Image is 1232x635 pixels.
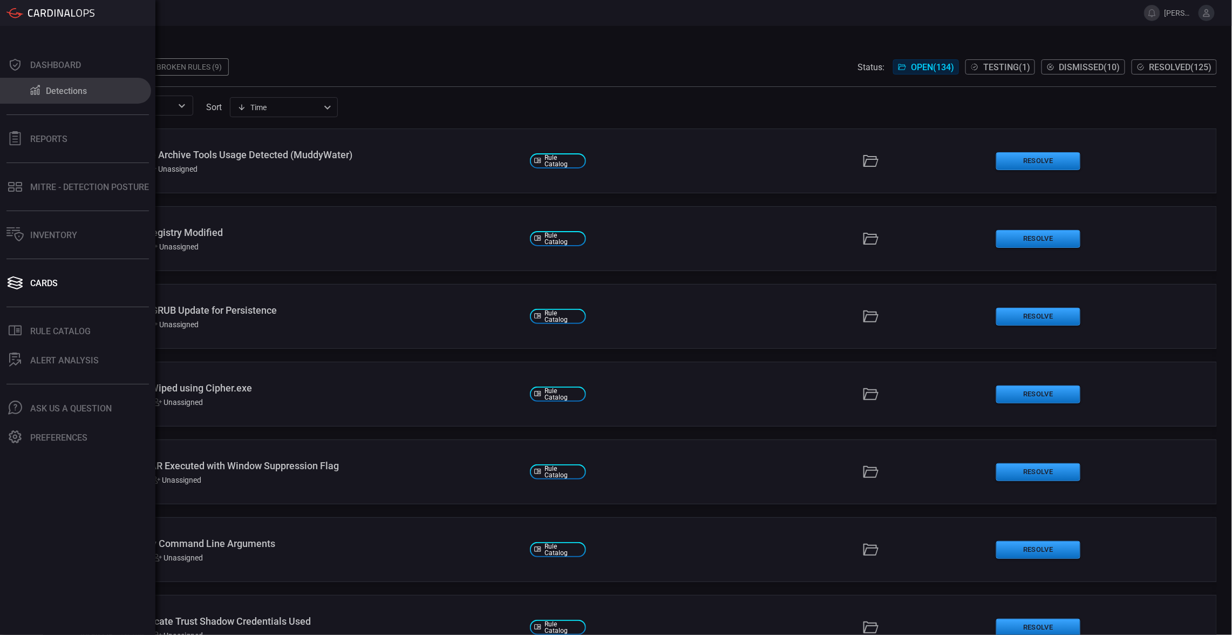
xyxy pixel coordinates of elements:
div: Windows - WinRAR Executed with Window Suppression Flag [80,460,521,471]
button: Resolved(125) [1132,59,1217,75]
div: Unassigned [148,165,198,173]
span: Rule Catalog [544,388,581,401]
div: Windows - Certify Command Line Arguments [80,538,521,549]
span: Open ( 134 ) [911,62,954,72]
button: Resolve [996,152,1080,170]
div: Inventory [30,230,77,240]
div: Windows - Native Archive Tools Usage Detected (MuddyWater) [80,149,521,160]
span: Rule Catalog [544,232,581,245]
button: Dismissed(10) [1042,59,1125,75]
button: Testing(1) [965,59,1035,75]
div: MITRE - Detection Posture [30,182,149,192]
div: Time [237,102,321,113]
label: sort [206,102,222,112]
span: Rule Catalog [544,465,581,478]
button: Resolve [996,230,1080,248]
button: Open [174,98,189,113]
div: Windows - IME Registry Modified [80,227,521,238]
div: Broken Rules (9) [150,58,229,76]
div: Unassigned [153,398,203,407]
span: Status: [857,62,884,72]
span: Dismissed ( 10 ) [1059,62,1120,72]
button: Resolve [996,386,1080,403]
button: Resolve [996,541,1080,559]
div: Dashboard [30,60,81,70]
div: Preferences [30,433,87,443]
span: Rule Catalog [544,543,581,556]
span: Rule Catalog [544,310,581,323]
div: Unassigned [149,242,199,251]
button: Resolve [996,463,1080,481]
div: Linux - Possible GRUB Update for Persistence [80,305,521,316]
div: ALERT ANALYSIS [30,355,99,366]
span: Rule Catalog [544,154,581,167]
button: Resolve [996,308,1080,326]
div: Rule Catalog [30,326,91,336]
div: Detections [46,86,87,96]
span: Testing ( 1 ) [983,62,1030,72]
div: Windows - Data Wiped using Cipher.exe [80,382,521,394]
div: Cards [30,278,58,288]
div: Unassigned [152,476,202,484]
button: Open(134) [893,59,959,75]
div: Ask Us A Question [30,403,112,414]
div: Windows - Certificate Trust Shadow Credentials Used [80,616,521,627]
span: [PERSON_NAME].[PERSON_NAME] [1165,9,1194,17]
div: Reports [30,134,67,144]
span: Resolved ( 125 ) [1149,62,1212,72]
span: Rule Catalog [544,621,581,634]
div: Unassigned [149,320,199,329]
div: Unassigned [153,553,203,562]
